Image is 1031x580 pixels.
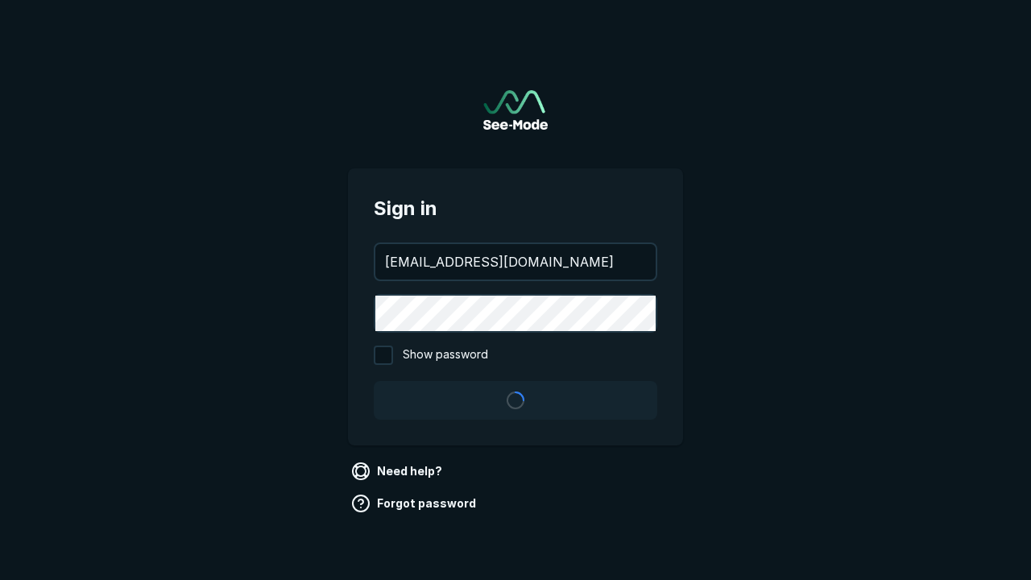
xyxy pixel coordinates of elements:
a: Go to sign in [483,90,548,130]
span: Show password [403,346,488,365]
a: Forgot password [348,491,482,516]
span: Sign in [374,194,657,223]
a: Need help? [348,458,449,484]
img: See-Mode Logo [483,90,548,130]
input: your@email.com [375,244,656,280]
